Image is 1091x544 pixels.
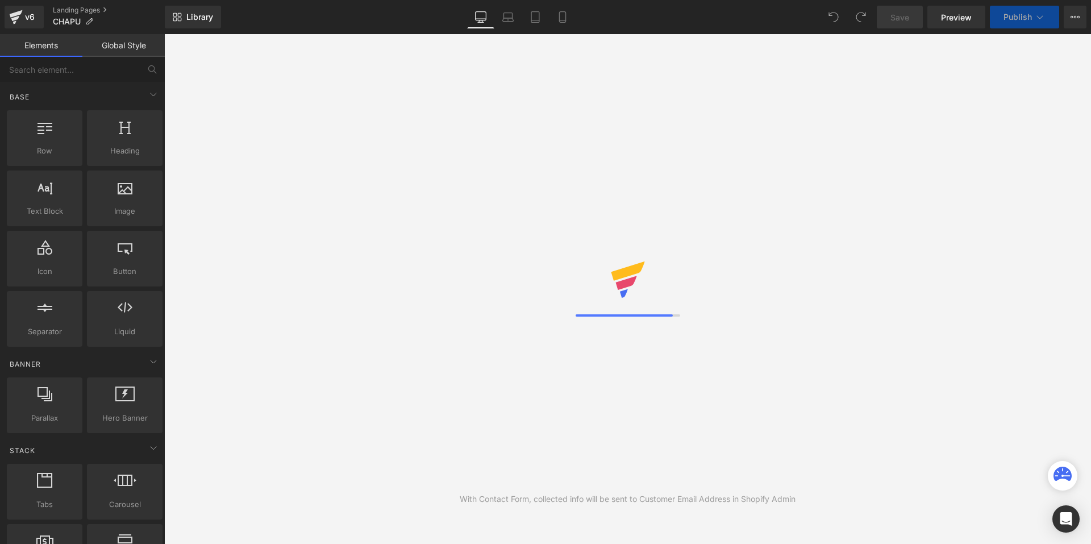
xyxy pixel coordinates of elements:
span: Row [10,145,79,157]
button: Publish [990,6,1059,28]
span: Parallax [10,412,79,424]
span: Button [90,265,159,277]
a: Landing Pages [53,6,165,15]
span: CHAPU [53,17,81,26]
span: Preview [941,11,972,23]
a: Tablet [522,6,549,28]
span: Carousel [90,499,159,510]
div: Open Intercom Messenger [1052,505,1080,533]
span: Save [890,11,909,23]
a: Mobile [549,6,576,28]
span: Heading [90,145,159,157]
span: Liquid [90,326,159,338]
span: Base [9,92,31,102]
a: Desktop [467,6,494,28]
button: Redo [850,6,872,28]
span: Icon [10,265,79,277]
div: With Contact Form, collected info will be sent to Customer Email Address in Shopify Admin [460,493,796,505]
span: Tabs [10,499,79,510]
a: v6 [5,6,44,28]
div: v6 [23,10,37,24]
button: Undo [822,6,845,28]
span: Library [186,12,213,22]
span: Image [90,205,159,217]
a: Preview [927,6,985,28]
span: Separator [10,326,79,338]
span: Banner [9,359,42,369]
a: Laptop [494,6,522,28]
span: Hero Banner [90,412,159,424]
button: More [1064,6,1086,28]
a: New Library [165,6,221,28]
span: Stack [9,445,36,456]
a: Global Style [82,34,165,57]
span: Publish [1003,13,1032,22]
span: Text Block [10,205,79,217]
